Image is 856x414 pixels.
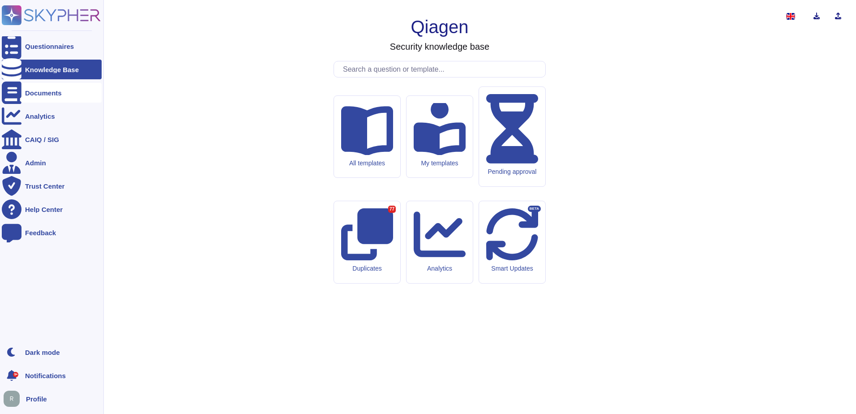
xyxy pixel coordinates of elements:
div: Trust Center [25,183,64,190]
span: Profile [26,396,47,402]
div: 9+ [13,372,18,377]
a: Questionnaires [2,36,102,56]
a: Knowledge Base [2,60,102,79]
div: Documents [25,90,62,96]
div: BETA [528,206,541,212]
a: CAIQ / SIG [2,129,102,149]
div: Smart Updates [486,265,538,272]
img: user [4,391,20,407]
span: Notifications [25,372,66,379]
div: Questionnaires [25,43,74,50]
div: 77 [388,206,396,213]
div: Help Center [25,206,63,213]
a: Help Center [2,199,102,219]
a: Admin [2,153,102,172]
div: Admin [25,160,46,166]
img: en [786,13,795,20]
a: Feedback [2,223,102,242]
a: Trust Center [2,176,102,196]
a: Analytics [2,106,102,126]
a: Documents [2,83,102,103]
button: user [2,389,26,409]
div: Feedback [25,229,56,236]
div: Pending approval [486,168,538,176]
div: Duplicates [341,265,393,272]
div: Analytics [25,113,55,120]
div: Knowledge Base [25,66,79,73]
div: CAIQ / SIG [25,136,59,143]
h3: Security knowledge base [390,41,489,52]
h1: Qiagen [411,16,469,38]
div: My templates [414,160,466,167]
input: Search a question or template... [338,61,545,77]
div: All templates [341,160,393,167]
div: Analytics [414,265,466,272]
div: Dark mode [25,349,60,356]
